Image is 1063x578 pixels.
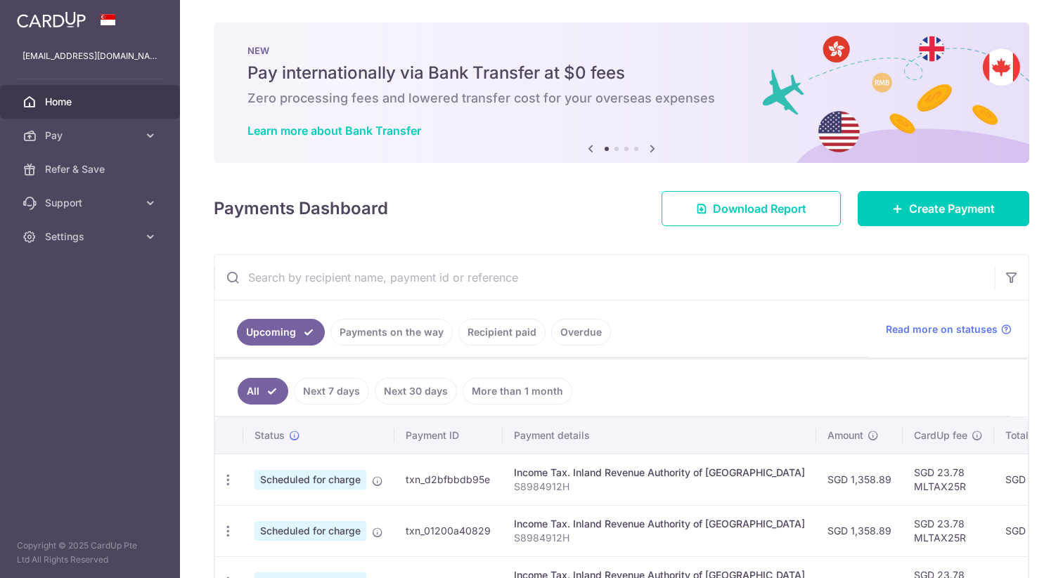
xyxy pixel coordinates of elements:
span: Download Report [713,200,806,217]
img: Bank transfer banner [214,22,1029,163]
a: Read more on statuses [886,322,1012,336]
span: Status [255,428,285,442]
a: Create Payment [858,191,1029,226]
th: Payment ID [394,417,503,454]
a: Next 30 days [375,378,457,405]
td: txn_d2bfbbdb95e [394,454,503,505]
td: SGD 1,358.89 [816,454,903,505]
td: SGD 1,358.89 [816,505,903,556]
a: Overdue [551,319,611,346]
p: [EMAIL_ADDRESS][DOMAIN_NAME] [22,49,157,63]
span: Pay [45,129,138,143]
td: SGD 23.78 MLTAX25R [903,454,994,505]
a: Download Report [662,191,841,226]
span: Refer & Save [45,162,138,176]
p: NEW [247,45,996,56]
p: S8984912H [514,531,805,545]
h6: Zero processing fees and lowered transfer cost for your overseas expenses [247,90,996,107]
th: Payment details [503,417,816,454]
span: Support [45,196,138,210]
a: Payments on the way [330,319,453,346]
h4: Payments Dashboard [214,196,388,221]
span: Scheduled for charge [255,521,366,541]
div: Income Tax. Inland Revenue Authority of [GEOGRAPHIC_DATA] [514,466,805,480]
input: Search by recipient name, payment id or reference [214,255,995,300]
td: txn_01200a40829 [394,505,503,556]
div: Income Tax. Inland Revenue Authority of [GEOGRAPHIC_DATA] [514,517,805,531]
td: SGD 23.78 MLTAX25R [903,505,994,556]
a: Recipient paid [458,319,546,346]
a: Upcoming [237,319,325,346]
span: Home [45,95,138,109]
span: Amount [827,428,863,442]
a: More than 1 month [463,378,572,405]
span: Total amt. [1005,428,1052,442]
span: Settings [45,230,138,244]
span: Create Payment [909,200,995,217]
a: All [238,378,288,405]
span: CardUp fee [914,428,967,442]
p: S8984912H [514,480,805,494]
span: Read more on statuses [886,322,998,336]
img: CardUp [17,11,86,28]
a: Learn more about Bank Transfer [247,124,421,138]
h5: Pay internationally via Bank Transfer at $0 fees [247,62,996,84]
span: Scheduled for charge [255,470,366,490]
a: Next 7 days [294,378,369,405]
